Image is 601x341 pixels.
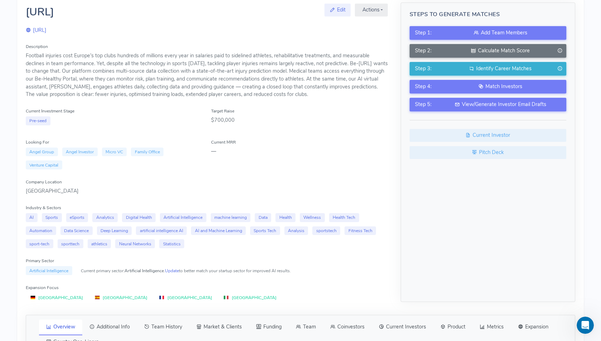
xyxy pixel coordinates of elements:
label: Current MRR [211,139,236,145]
span: Identify Career Matches [476,65,532,72]
a: Funding [249,320,289,335]
span: sportstech [312,226,340,235]
a: [URL] [26,27,47,34]
span: Sports [42,213,62,222]
a: Edit [324,4,351,16]
span: Pre-seed [26,116,50,125]
div: — [211,148,388,155]
a: Update [165,268,179,274]
button: Step 5:View/Generate Investor Email Drafts [410,98,566,111]
span: athletics [88,239,111,248]
button: Step 3:Identify Career Matches [410,62,566,76]
small: Current primary sector: . to better match your startup sector for improved AI results. [81,268,291,274]
span: Data Science [60,226,93,235]
span: Artificial Intelligence [160,213,206,222]
a: Overview [39,320,82,335]
div: Match Investors [440,83,561,91]
span: [GEOGRAPHIC_DATA] [90,293,150,302]
span: artificial intelligence AI [136,226,187,235]
span: Step 5: [415,101,431,109]
span: eSports [66,213,88,222]
a: Pitch Deck [410,146,566,159]
i: Generate only when Match Score is completed [557,65,562,73]
button: Actions [355,4,388,16]
span: Venture Capital [26,160,62,169]
a: Current Investors [372,320,433,335]
span: [GEOGRAPHIC_DATA] [155,293,215,302]
span: [GEOGRAPHIC_DATA] [26,293,86,302]
a: Team History [137,320,189,335]
span: Angel Investor [62,148,98,157]
span: Artificial Intelligence [124,268,164,274]
span: Health Tech [329,213,359,222]
button: Step 4:Match Investors [410,80,566,93]
div: Add Team Members [440,29,561,37]
a: Expansion [511,320,556,335]
span: Wellness [300,213,325,222]
span: Step 3: [415,65,431,73]
span: Automation [26,226,56,235]
span: sport-tech [26,239,53,248]
label: Looking For [26,139,49,145]
span: Statistics [159,239,184,248]
span: sporttech [58,239,83,248]
div: Calculate Match Score [440,47,561,55]
span: Step 4: [415,83,431,91]
div: [GEOGRAPHIC_DATA] [26,187,388,195]
a: Product [433,320,473,335]
span: Digital Health [122,213,156,222]
span: Neural Networks [115,239,155,248]
h2: [URL] [26,6,54,18]
span: Micro VC [102,148,127,157]
span: Artificial Intelligence [26,266,72,275]
label: Expansion Focus [26,284,59,291]
span: Step 2: [415,47,431,55]
iframe: Intercom live chat [577,317,594,334]
div: Football injuries cost Europe’s top clubs hundreds of millions every year in salaries paid to sid... [26,52,388,99]
span: Family Office [131,148,163,157]
a: Metrics [473,320,511,335]
a: Market & Clients [189,320,249,335]
span: Data [255,213,271,222]
i: Generate only when Team is added. [557,47,562,55]
div: View/Generate Investor Email Drafts [440,101,561,109]
button: Step 2:Calculate Match Score [410,44,566,58]
span: machine learning [211,213,251,222]
label: Industry & Sectors [26,205,61,211]
div: $700,000 [211,116,388,124]
span: Step 1: [415,29,431,37]
h5: Steps to Generate Matches [410,11,566,18]
span: [GEOGRAPHIC_DATA] [219,293,279,302]
a: Team [289,320,323,335]
a: Coinvestors [323,320,372,335]
button: Step 1:Add Team Members [410,26,566,40]
label: Company Location [26,179,62,185]
span: AI [26,213,38,222]
span: Health [275,213,295,222]
a: Additional Info [82,320,137,335]
span: Deep Learning [97,226,132,235]
span: Sports Tech [250,226,280,235]
span: AI and Machine Learning [191,226,246,235]
span: Fitness Tech [345,226,376,235]
label: Primary Sector [26,258,54,264]
span: Angel Group [26,148,58,157]
span: Analytics [92,213,118,222]
a: Current Investor [410,129,566,142]
label: Current Investment Stage [26,108,74,114]
label: Target Raise [211,108,234,114]
label: Description [26,43,48,50]
span: Analysis [284,226,308,235]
